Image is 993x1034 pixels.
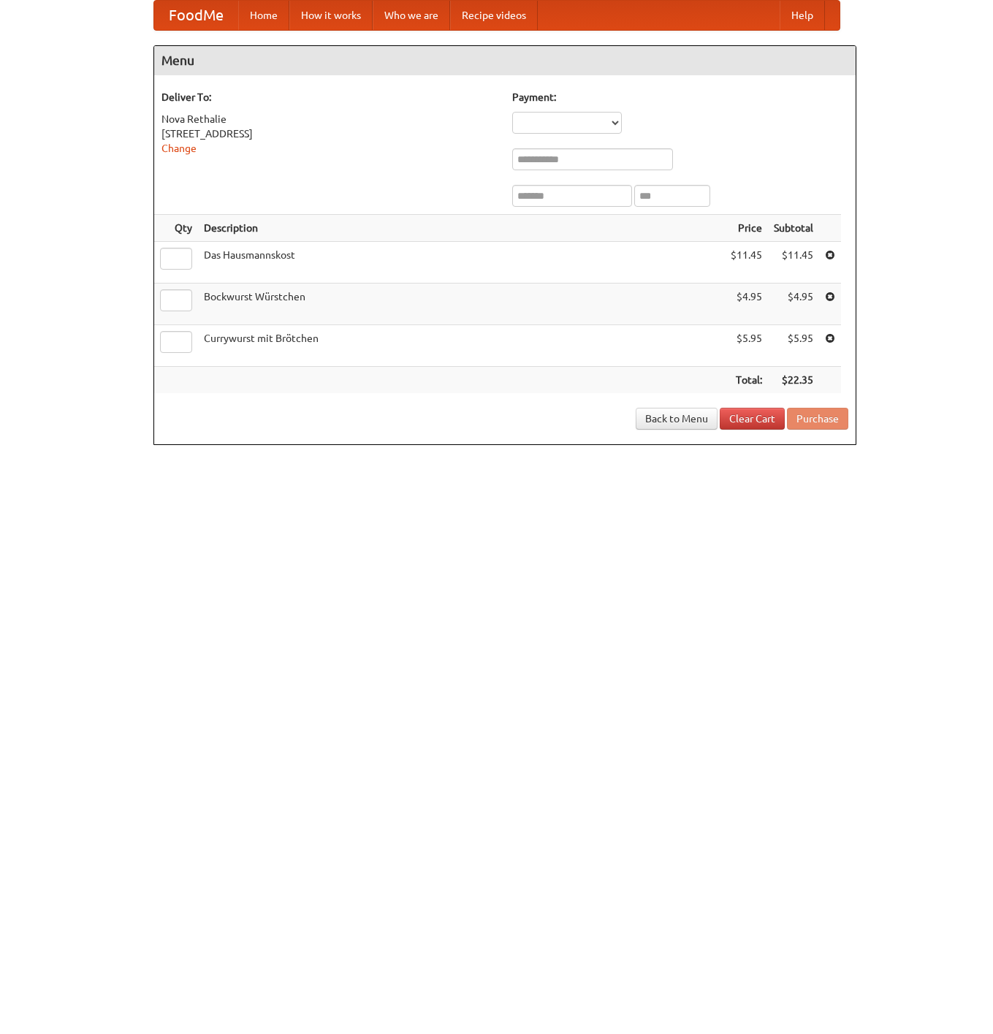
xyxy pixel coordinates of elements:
[725,367,768,394] th: Total:
[289,1,373,30] a: How it works
[154,46,856,75] h4: Menu
[768,242,819,284] td: $11.45
[161,90,498,104] h5: Deliver To:
[198,325,725,367] td: Currywurst mit Brötchen
[161,142,197,154] a: Change
[725,242,768,284] td: $11.45
[154,215,198,242] th: Qty
[154,1,238,30] a: FoodMe
[725,325,768,367] td: $5.95
[725,284,768,325] td: $4.95
[636,408,718,430] a: Back to Menu
[787,408,848,430] button: Purchase
[725,215,768,242] th: Price
[238,1,289,30] a: Home
[198,242,725,284] td: Das Hausmannskost
[198,215,725,242] th: Description
[768,325,819,367] td: $5.95
[161,112,498,126] div: Nova Rethalie
[512,90,848,104] h5: Payment:
[768,284,819,325] td: $4.95
[780,1,825,30] a: Help
[373,1,450,30] a: Who we are
[768,215,819,242] th: Subtotal
[450,1,538,30] a: Recipe videos
[720,408,785,430] a: Clear Cart
[198,284,725,325] td: Bockwurst Würstchen
[161,126,498,141] div: [STREET_ADDRESS]
[768,367,819,394] th: $22.35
